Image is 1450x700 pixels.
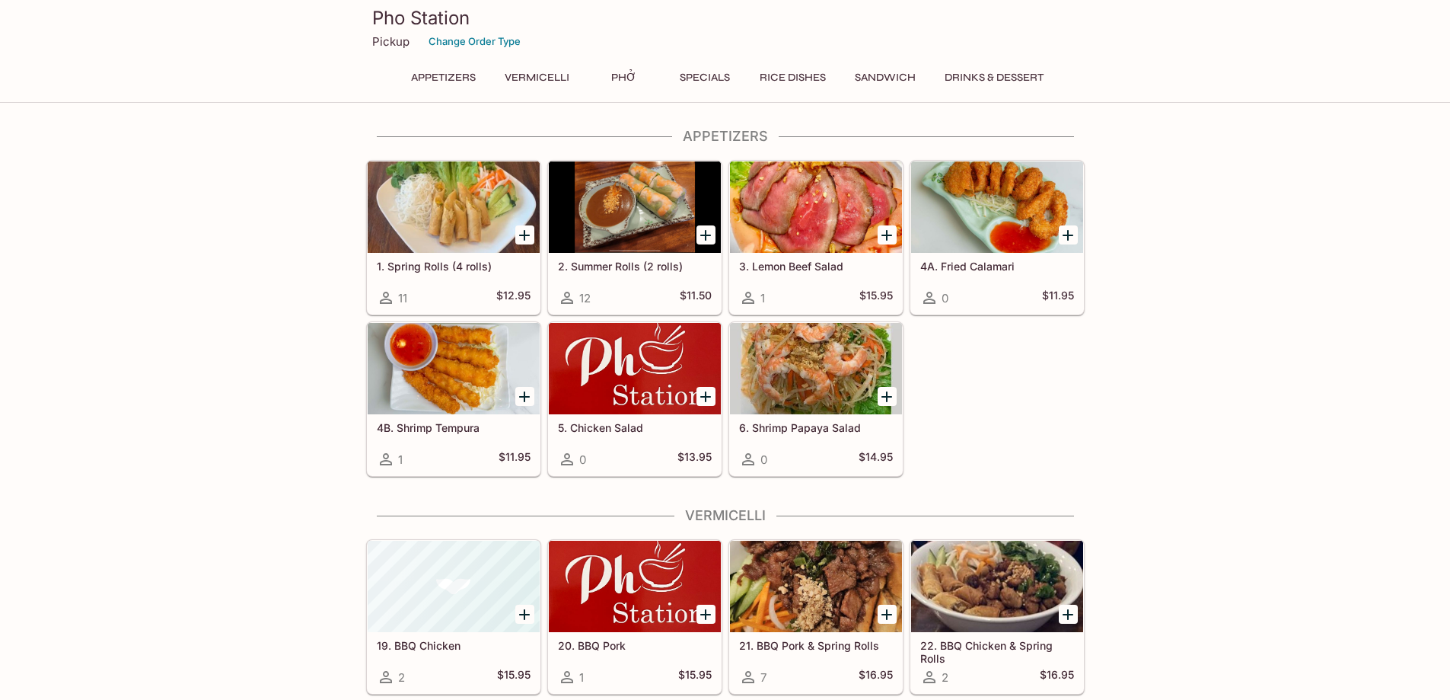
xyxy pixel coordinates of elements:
[751,67,834,88] button: Rice Dishes
[515,225,534,245] button: Add 1. Spring Rolls (4 rolls)
[739,260,893,273] h5: 3. Lemon Beef Salad
[549,323,721,414] div: 5. Chicken Salad
[579,452,586,467] span: 0
[910,161,1084,315] a: 4A. Fried Calamari0$11.95
[730,323,902,414] div: 6. Shrimp Papaya Salad
[368,161,540,253] div: 1. Spring Rolls (4 rolls)
[696,225,715,245] button: Add 2. Summer Rolls (2 rolls)
[367,322,540,476] a: 4B. Shrimp Tempura1$11.95
[846,67,924,88] button: Sandwich
[549,541,721,632] div: 20. BBQ Pork
[548,322,722,476] a: 5. Chicken Salad0$13.95
[497,668,531,686] h5: $15.95
[680,289,712,307] h5: $11.50
[366,507,1085,524] h4: Vermicelli
[398,291,407,305] span: 11
[558,260,712,273] h5: 2. Summer Rolls (2 rolls)
[911,161,1083,253] div: 4A. Fried Calamari
[942,670,948,685] span: 2
[671,67,739,88] button: Specials
[878,605,897,624] button: Add 21. BBQ Pork & Spring Rolls
[760,670,766,685] span: 7
[403,67,484,88] button: Appetizers
[579,291,591,305] span: 12
[920,639,1074,664] h5: 22. BBQ Chicken & Spring Rolls
[936,67,1052,88] button: Drinks & Dessert
[1042,289,1074,307] h5: $11.95
[367,161,540,315] a: 1. Spring Rolls (4 rolls)11$12.95
[729,161,903,315] a: 3. Lemon Beef Salad1$15.95
[368,541,540,632] div: 19. BBQ Chicken
[377,421,531,434] h5: 4B. Shrimp Tempura
[920,260,1074,273] h5: 4A. Fried Calamari
[590,67,658,88] button: Phở
[558,639,712,652] h5: 20. BBQ Pork
[730,541,902,632] div: 21. BBQ Pork & Spring Rolls
[1059,605,1078,624] button: Add 22. BBQ Chicken & Spring Rolls
[878,225,897,245] button: Add 3. Lemon Beef Salad
[422,30,527,53] button: Change Order Type
[496,289,531,307] h5: $12.95
[515,387,534,406] button: Add 4B. Shrimp Tempura
[760,291,765,305] span: 1
[859,450,893,468] h5: $14.95
[739,421,893,434] h5: 6. Shrimp Papaya Salad
[696,605,715,624] button: Add 20. BBQ Pork
[730,161,902,253] div: 3. Lemon Beef Salad
[515,605,534,624] button: Add 19. BBQ Chicken
[739,639,893,652] h5: 21. BBQ Pork & Spring Rolls
[398,670,405,685] span: 2
[558,421,712,434] h5: 5. Chicken Salad
[696,387,715,406] button: Add 5. Chicken Salad
[377,260,531,273] h5: 1. Spring Rolls (4 rolls)
[496,67,578,88] button: Vermicelli
[1040,668,1074,686] h5: $16.95
[678,668,712,686] h5: $15.95
[911,541,1083,632] div: 22. BBQ Chicken & Spring Rolls
[549,161,721,253] div: 2. Summer Rolls (2 rolls)
[499,450,531,468] h5: $11.95
[910,540,1084,694] a: 22. BBQ Chicken & Spring Rolls2$16.95
[548,161,722,315] a: 2. Summer Rolls (2 rolls)12$11.50
[377,639,531,652] h5: 19. BBQ Chicken
[878,387,897,406] button: Add 6. Shrimp Papaya Salad
[859,668,893,686] h5: $16.95
[760,452,767,467] span: 0
[368,323,540,414] div: 4B. Shrimp Tempura
[367,540,540,694] a: 19. BBQ Chicken2$15.95
[729,322,903,476] a: 6. Shrimp Papaya Salad0$14.95
[366,128,1085,145] h4: Appetizers
[548,540,722,694] a: 20. BBQ Pork1$15.95
[398,452,403,467] span: 1
[942,291,948,305] span: 0
[677,450,712,468] h5: $13.95
[1059,225,1078,245] button: Add 4A. Fried Calamari
[579,670,584,685] span: 1
[372,6,1079,30] h3: Pho Station
[859,289,893,307] h5: $15.95
[372,34,410,49] p: Pickup
[729,540,903,694] a: 21. BBQ Pork & Spring Rolls7$16.95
